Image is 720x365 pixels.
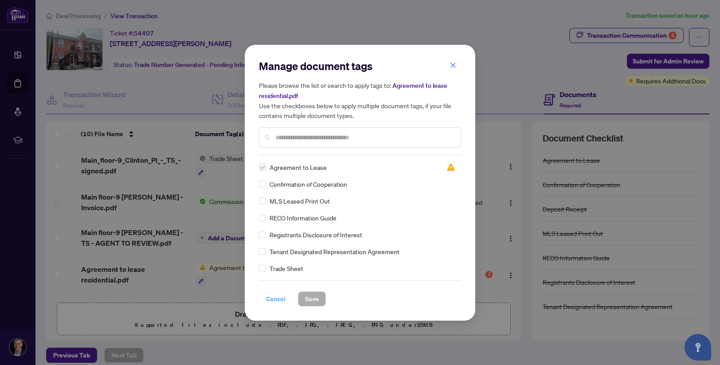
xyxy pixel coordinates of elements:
span: Cancel [266,292,286,306]
h5: Please browse the list or search to apply tags to: Use the checkboxes below to apply multiple doc... [259,80,461,120]
button: Open asap [685,334,711,361]
img: status [446,163,455,172]
span: Agreement to Lease [270,162,327,172]
span: Registrants Disclosure of Interest [270,230,362,239]
span: RECO Information Guide [270,213,337,223]
span: MLS Leased Print Out [270,196,330,206]
button: Cancel [259,291,293,306]
span: Agreement to lease residential.pdf [259,82,447,100]
span: Confirmation of Cooperation [270,179,347,189]
span: Trade Sheet [270,263,303,273]
span: close [450,62,456,68]
span: Needs Work [446,163,455,172]
span: Tenant Designated Representation Agreement [270,247,399,256]
h2: Manage document tags [259,59,461,73]
button: Save [298,291,326,306]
